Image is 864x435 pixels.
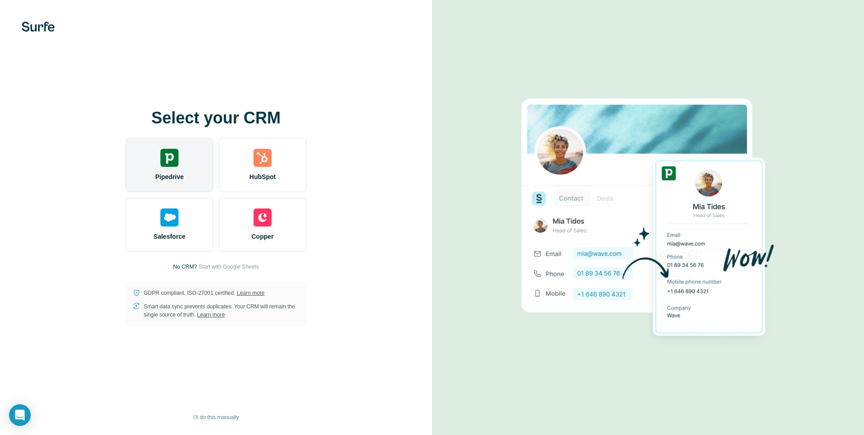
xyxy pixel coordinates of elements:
img: Surfe's logo [22,22,55,32]
p: No CRM? [173,263,197,271]
span: Copper [252,232,274,241]
h1: Select your CRM [126,109,306,127]
button: Start with Google Sheets [199,263,259,271]
img: copper's logo [254,208,272,227]
span: I’ll do this manually [193,413,239,421]
img: hubspot's logo [254,149,272,167]
p: GDPR compliant. ISO-27001 certified. [144,289,264,297]
img: PIPEDRIVE image [521,83,775,352]
span: Salesforce [154,232,186,241]
span: Pipedrive [155,172,183,181]
button: I’ll do this manually [187,411,245,424]
a: Learn more [197,312,225,318]
a: Learn more [237,290,264,296]
img: salesforce's logo [160,208,178,227]
div: Open Intercom Messenger [9,404,31,426]
span: HubSpot [249,172,276,181]
p: Smart data sync prevents duplicates. Your CRM will remain the single source of truth. [144,303,299,319]
img: pipedrive's logo [160,149,178,167]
